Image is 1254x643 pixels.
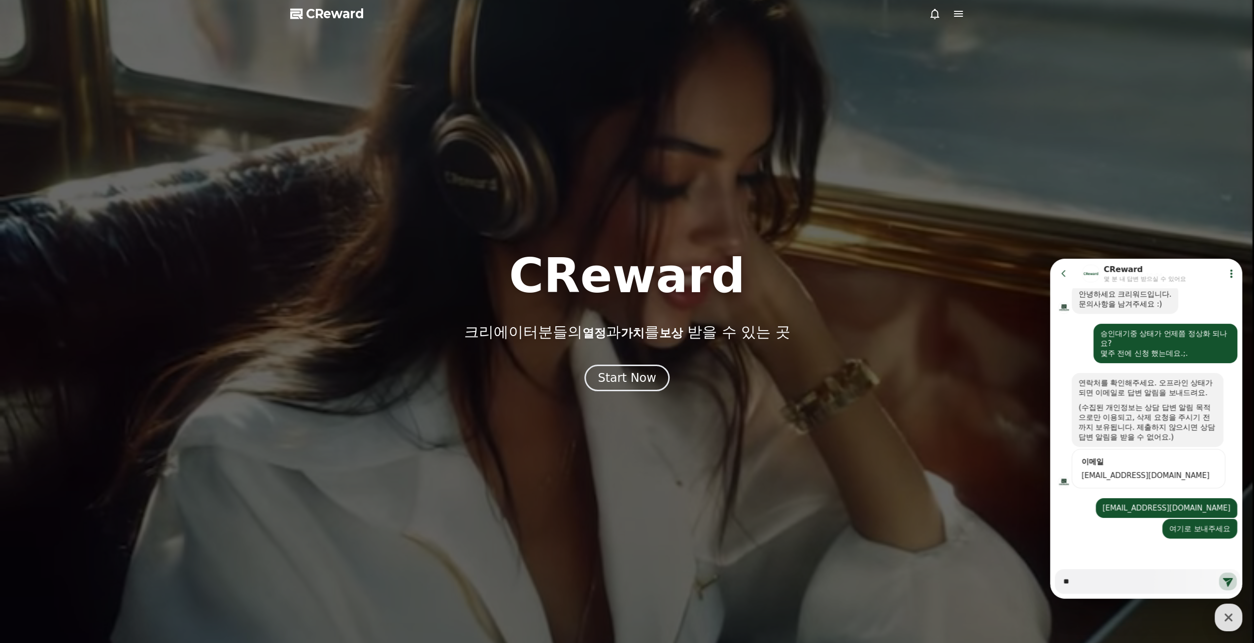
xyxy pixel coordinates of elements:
[582,326,606,340] span: 열정
[584,365,670,391] button: Start Now
[584,374,670,384] a: Start Now
[659,326,682,340] span: 보상
[509,252,745,300] h1: CReward
[464,323,790,341] p: 크리에이터분들의 과 를 받을 수 있는 곳
[290,6,364,22] a: CReward
[620,326,644,340] span: 가치
[306,6,364,22] span: CReward
[598,370,656,386] div: Start Now
[1050,259,1242,599] iframe: Channel chat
